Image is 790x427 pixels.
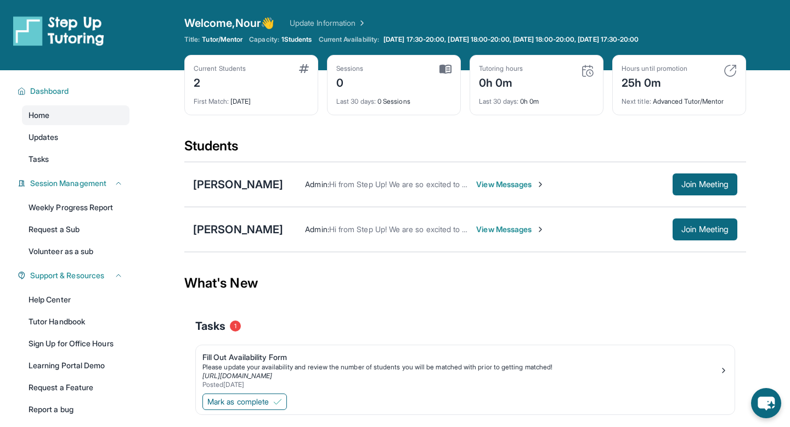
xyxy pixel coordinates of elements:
img: card [724,64,737,77]
span: Updates [29,132,59,143]
span: Dashboard [30,86,69,97]
div: Sessions [336,64,364,73]
a: Help Center [22,290,129,310]
a: Fill Out Availability FormPlease update your availability and review the number of students you w... [196,345,735,391]
div: 0h 0m [479,91,594,106]
a: Report a bug [22,400,129,419]
img: card [581,64,594,77]
div: Current Students [194,64,246,73]
span: Tasks [195,318,225,334]
button: Session Management [26,178,123,189]
img: Chevron Right [356,18,366,29]
button: chat-button [751,388,781,418]
span: Home [29,110,49,121]
div: 2 [194,73,246,91]
span: Tutor/Mentor [202,35,242,44]
span: Next title : [622,97,651,105]
span: 1 [230,321,241,332]
button: Dashboard [26,86,123,97]
a: Update Information [290,18,366,29]
div: [PERSON_NAME] [193,222,283,237]
span: Admin : [305,224,329,234]
div: 0 Sessions [336,91,452,106]
button: Mark as complete [202,394,287,410]
span: Last 30 days : [336,97,376,105]
span: Current Availability: [319,35,379,44]
div: Tutoring hours [479,64,523,73]
div: [DATE] [194,91,309,106]
a: [URL][DOMAIN_NAME] [202,372,272,380]
span: Last 30 days : [479,97,518,105]
a: Weekly Progress Report [22,198,129,217]
div: Advanced Tutor/Mentor [622,91,737,106]
div: [PERSON_NAME] [193,177,283,192]
img: Chevron-Right [536,180,545,189]
div: 0 [336,73,364,91]
span: First Match : [194,97,229,105]
span: View Messages [476,224,545,235]
button: Support & Resources [26,270,123,281]
div: Please update your availability and review the number of students you will be matched with prior ... [202,363,719,372]
span: Support & Resources [30,270,104,281]
a: Updates [22,127,129,147]
img: Mark as complete [273,397,282,406]
div: Posted [DATE] [202,380,719,389]
span: Welcome, Nour 👋 [184,15,274,31]
span: View Messages [476,179,545,190]
a: Request a Feature [22,378,129,397]
a: Home [22,105,129,125]
a: Request a Sub [22,220,129,239]
div: Hours until promotion [622,64,687,73]
img: logo [13,15,104,46]
a: Volunteer as a sub [22,241,129,261]
div: 0h 0m [479,73,523,91]
span: Join Meeting [681,226,729,233]
span: Session Management [30,178,106,189]
a: Sign Up for Office Hours [22,334,129,353]
img: card [299,64,309,73]
a: [DATE] 17:30-20:00, [DATE] 18:00-20:00, [DATE] 18:00-20:00, [DATE] 17:30-20:00 [381,35,641,44]
div: Fill Out Availability Form [202,352,719,363]
img: Chevron-Right [536,225,545,234]
span: Admin : [305,179,329,189]
button: Join Meeting [673,218,737,240]
span: Tasks [29,154,49,165]
span: Join Meeting [681,181,729,188]
img: card [439,64,452,74]
div: What's New [184,259,746,307]
span: 1 Students [281,35,312,44]
a: Tutor Handbook [22,312,129,332]
span: [DATE] 17:30-20:00, [DATE] 18:00-20:00, [DATE] 18:00-20:00, [DATE] 17:30-20:00 [383,35,639,44]
button: Join Meeting [673,173,737,195]
span: Mark as complete [207,396,269,407]
div: 25h 0m [622,73,687,91]
a: Tasks [22,149,129,169]
span: Title: [184,35,200,44]
span: Capacity: [249,35,279,44]
a: Learning Portal Demo [22,356,129,375]
div: Students [184,137,746,161]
